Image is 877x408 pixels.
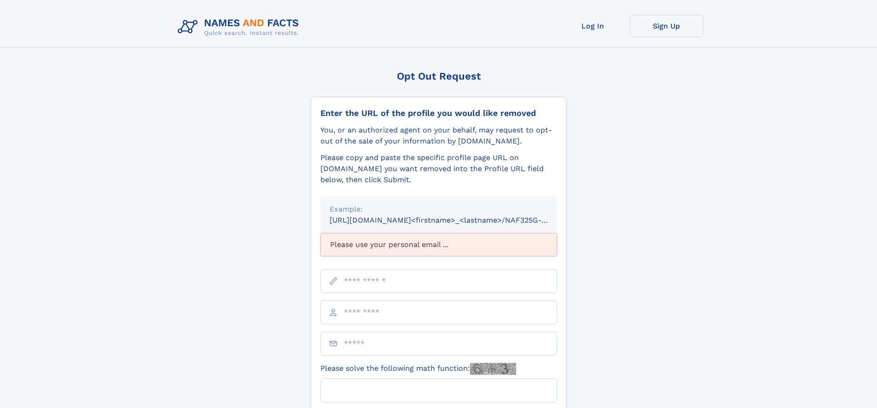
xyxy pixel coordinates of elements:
div: You, or an authorized agent on your behalf, may request to opt-out of the sale of your informatio... [320,125,557,147]
img: Logo Names and Facts [174,15,307,40]
a: Sign Up [630,15,703,37]
div: Please use your personal email ... [320,233,557,256]
div: Enter the URL of the profile you would like removed [320,108,557,118]
div: Please copy and paste the specific profile page URL on [DOMAIN_NAME] you want removed into the Pr... [320,152,557,185]
small: [URL][DOMAIN_NAME]<firstname>_<lastname>/NAF325G-xxxxxxxx [330,216,575,224]
div: Example: [330,204,548,215]
label: Please solve the following math function: [320,363,516,375]
div: Opt Out Request [311,70,567,82]
a: Log In [556,15,630,37]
